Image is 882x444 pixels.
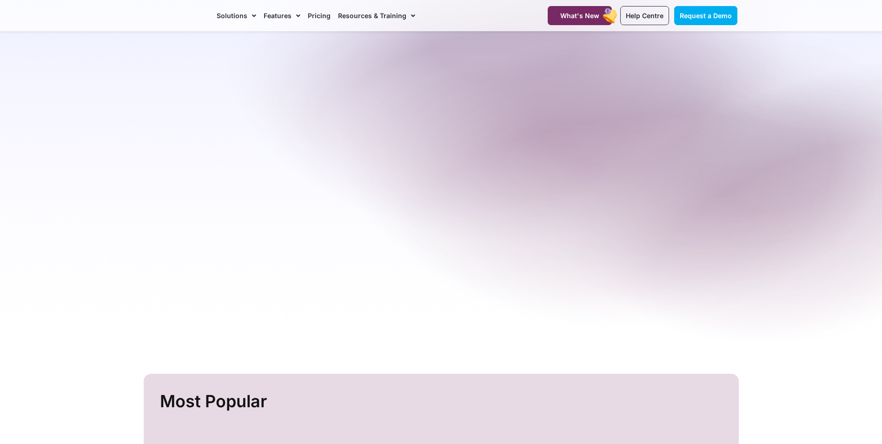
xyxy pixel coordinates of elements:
h2: Most Popular [160,388,725,415]
a: Help Centre [620,6,669,25]
img: CareMaster Logo [145,9,208,23]
span: Request a Demo [680,12,732,20]
span: Help Centre [626,12,663,20]
a: Request a Demo [674,6,737,25]
span: What's New [560,12,599,20]
a: What's New [548,6,612,25]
